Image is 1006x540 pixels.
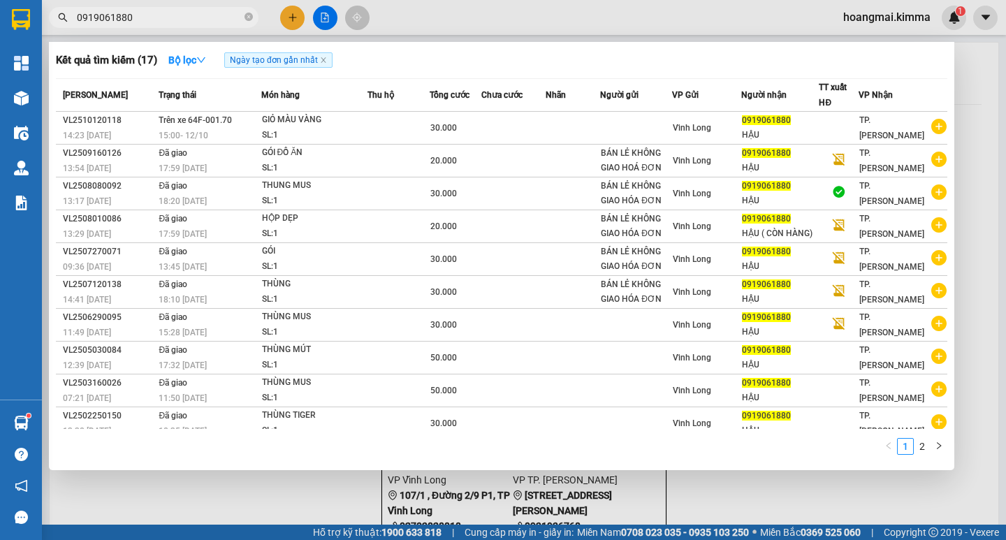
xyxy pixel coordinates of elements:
span: VP Gửi [672,90,699,100]
div: THÙNG [262,277,367,292]
span: plus-circle [931,217,947,233]
span: Vĩnh Long [673,254,711,264]
span: 0919061880 [742,378,791,388]
span: Người gửi [600,90,639,100]
span: Vĩnh Long [673,386,711,395]
span: 0919061880 [742,214,791,224]
span: 30.000 [430,254,457,264]
span: plus-circle [931,152,947,167]
div: VL2506290095 [63,310,154,325]
span: TT xuất HĐ [819,82,847,108]
div: HẬU [742,259,819,274]
div: SL: 1 [262,423,367,439]
img: dashboard-icon [14,56,29,71]
div: HẬU [742,423,819,438]
span: TP. [PERSON_NAME] [859,181,924,206]
span: Đã giao [159,279,187,289]
span: TP. [PERSON_NAME] [859,214,924,239]
span: Vĩnh Long [673,156,711,166]
span: TP. [PERSON_NAME] [859,247,924,272]
div: CHỊ SÂM TRẠM [91,45,203,62]
div: BÁN LẺ KHÔNG GIAO HOÁ ĐƠN [601,146,671,175]
div: HẬU [742,194,819,208]
div: GÓI ĐỒ ĂN [262,145,367,161]
h3: Kết quả tìm kiếm ( 17 ) [56,53,157,68]
div: THÙNG MUS [262,309,367,325]
img: warehouse-icon [14,126,29,140]
div: VL2507270071 [63,245,154,259]
span: right [935,442,943,450]
span: Vĩnh Long [673,320,711,330]
span: 30.000 [430,287,457,297]
div: VL2507120138 [63,277,154,292]
img: warehouse-icon [14,161,29,175]
span: Đã giao [159,411,187,421]
span: Vĩnh Long [673,353,711,363]
span: plus-circle [931,250,947,265]
div: HẬU [742,161,819,175]
strong: Bộ lọc [168,54,206,66]
span: 14:23 [DATE] [63,131,111,140]
span: plus-circle [931,283,947,298]
span: 12:39 [DATE] [63,360,111,370]
span: 0919061880 [742,247,791,256]
span: Người nhận [741,90,787,100]
span: Vĩnh Long [673,221,711,231]
span: 17:59 [DATE] [159,229,207,239]
span: down [196,55,206,65]
span: Chưa thu [89,90,140,105]
div: SL: 1 [262,161,367,176]
span: 0919061880 [742,312,791,322]
span: [PERSON_NAME] [63,90,128,100]
li: 2 [914,438,931,455]
span: Đã giao [159,345,187,355]
span: left [884,442,893,450]
span: TP. [PERSON_NAME] [859,148,924,173]
div: SL: 1 [262,194,367,209]
div: BÁN LẺ KHÔNG GIAO HÓA ĐƠN [601,245,671,274]
span: TP. [PERSON_NAME] [859,411,924,436]
span: search [58,13,68,22]
span: 15:28 [DATE] [159,328,207,337]
img: warehouse-icon [14,416,29,430]
span: 11:50 [DATE] [159,393,207,403]
span: 0919061880 [742,115,791,125]
div: VL2503160026 [63,376,154,391]
div: HẬU [742,358,819,372]
span: Đã giao [159,378,187,388]
div: THUNG MUS [262,178,367,194]
div: BÁN LẺ KHÔNG GIAO HÓA ĐƠN [601,179,671,208]
div: HẬU ( CÒN HÀNG) [742,226,819,241]
div: SL: 1 [262,358,367,373]
span: question-circle [15,448,28,461]
span: 13:17 [DATE] [63,196,111,206]
span: 30.000 [430,123,457,133]
span: 0919061880 [742,181,791,191]
li: 1 [897,438,914,455]
div: Vĩnh Long [12,12,81,45]
div: BÁN LẺ KHÔNG GIAO HÓA ĐƠN [601,212,671,241]
span: Đã giao [159,247,187,256]
span: 30.000 [430,418,457,428]
span: 0919061880 [742,345,791,355]
div: HỘP DẸP [262,211,367,226]
div: GÓI [262,244,367,259]
span: 18:20 [DATE] [159,196,207,206]
span: close-circle [245,13,253,21]
span: 0919061880 [742,411,791,421]
span: 0919061880 [742,279,791,289]
span: plus-circle [931,184,947,200]
li: Previous Page [880,438,897,455]
span: Thu hộ [367,90,394,100]
div: HẬU [742,292,819,307]
button: right [931,438,947,455]
span: VP Nhận [859,90,893,100]
span: 0919061880 [742,148,791,158]
span: close-circle [245,11,253,24]
sup: 1 [27,414,31,418]
span: Vĩnh Long [673,189,711,198]
span: 20.000 [430,156,457,166]
div: VL2508010086 [63,212,154,226]
span: plus-circle [931,381,947,397]
span: Đã giao [159,312,187,322]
